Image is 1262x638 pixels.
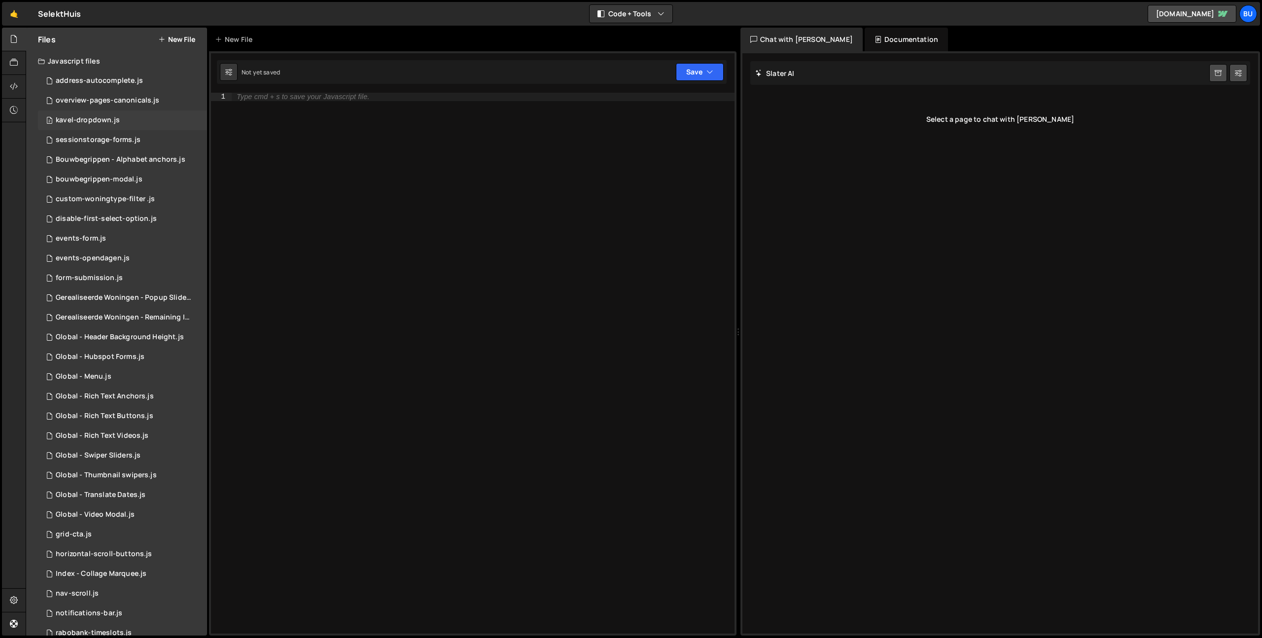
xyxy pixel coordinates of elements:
a: 🤙 [2,2,26,26]
h2: Files [38,34,56,45]
div: 3807/45772.js [38,91,207,110]
button: New File [158,35,195,43]
div: 3807/11488.js [38,268,207,288]
div: 3807/12767.js [38,229,207,248]
div: Global - Rich Text Anchors.js [56,392,154,401]
div: Global - Translate Dates.js [56,491,145,499]
div: sessionstorage-forms.js [56,136,140,144]
a: Bu [1239,5,1257,23]
div: horizontal-scroll-buttons.js [56,550,152,559]
div: bouwbegrippen-modal.js [56,175,142,184]
div: 3807/6687.js [38,308,210,327]
div: 3807/6685.js [38,347,207,367]
div: 3807/9474.js [38,465,207,485]
div: 3807/12245.js [38,189,207,209]
div: form-submission.js [56,274,123,283]
div: address-autocomplete.js [56,76,143,85]
div: Chat with [PERSON_NAME] [740,28,863,51]
div: 3807/6688.js [38,387,207,406]
div: 3807/6684.js [38,327,207,347]
div: disable-first-select-option.js [56,214,157,223]
span: 2 [46,117,52,125]
div: 3807/9408.js [38,170,207,189]
div: Global - Hubspot Forms.js [56,353,144,361]
div: 3807/9682.js [38,71,207,91]
div: 3807/24517.js [38,544,207,564]
div: kavel-dropdown.js [56,116,120,125]
div: SelektHuis [38,8,81,20]
div: 3807/21510.js [38,525,207,544]
div: Not yet saved [242,68,280,76]
div: Global - Rich Text Videos.js [56,431,148,440]
div: nav-scroll.js [56,589,99,598]
div: events-opendagen.js [56,254,130,263]
div: 3807/17740.js [38,248,207,268]
div: 3807/17727.js [38,603,207,623]
div: 3807/6683.js [38,288,210,308]
div: 3807/41880.js [38,110,207,130]
div: 3807/6692.js [38,485,207,505]
div: New File [215,35,256,44]
div: Type cmd + s to save your Javascript file. [237,93,369,101]
div: 3807/6682.js [38,564,207,584]
div: Select a page to chat with [PERSON_NAME] [750,100,1250,139]
div: Javascript files [26,51,207,71]
div: Gerealiseerde Woningen - Remaining Images.js [56,313,192,322]
div: custom-woningtype-filter .js [56,195,155,204]
h2: Slater AI [755,69,795,78]
div: 3807/6690.js [38,406,207,426]
div: Global - Video Modal.js [56,510,135,519]
div: events-form.js [56,234,106,243]
a: [DOMAIN_NAME] [1148,5,1236,23]
div: 1 [211,93,232,101]
div: 3807/10070.js [38,584,207,603]
div: Gerealiseerde Woningen - Popup Slider.js [56,293,192,302]
div: Documentation [865,28,948,51]
div: rabobank-timeslots.js [56,629,132,638]
div: grid-cta.js [56,530,92,539]
div: 3807/17374.js [38,209,207,229]
button: Code + Tools [590,5,672,23]
div: 3807/6681.js [38,150,207,170]
div: Global - Header Background Height.js [56,333,184,342]
div: Global - Swiper Sliders.js [56,451,140,460]
div: overview-pages-canonicals.js [56,96,159,105]
div: 3807/6693.js [38,505,207,525]
div: 3807/6689.js [38,426,207,446]
div: 3807/6686.js [38,367,207,387]
div: 3807/6691.js [38,446,207,465]
div: Index - Collage Marquee.js [56,569,146,578]
div: Global - Rich Text Buttons.js [56,412,153,421]
div: notifications-bar.js [56,609,122,618]
button: Save [676,63,724,81]
div: Global - Thumbnail swipers.js [56,471,157,480]
div: 3807/41884.js [38,130,207,150]
div: Global - Menu.js [56,372,111,381]
div: Bouwbegrippen - Alphabet anchors.js [56,155,185,164]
